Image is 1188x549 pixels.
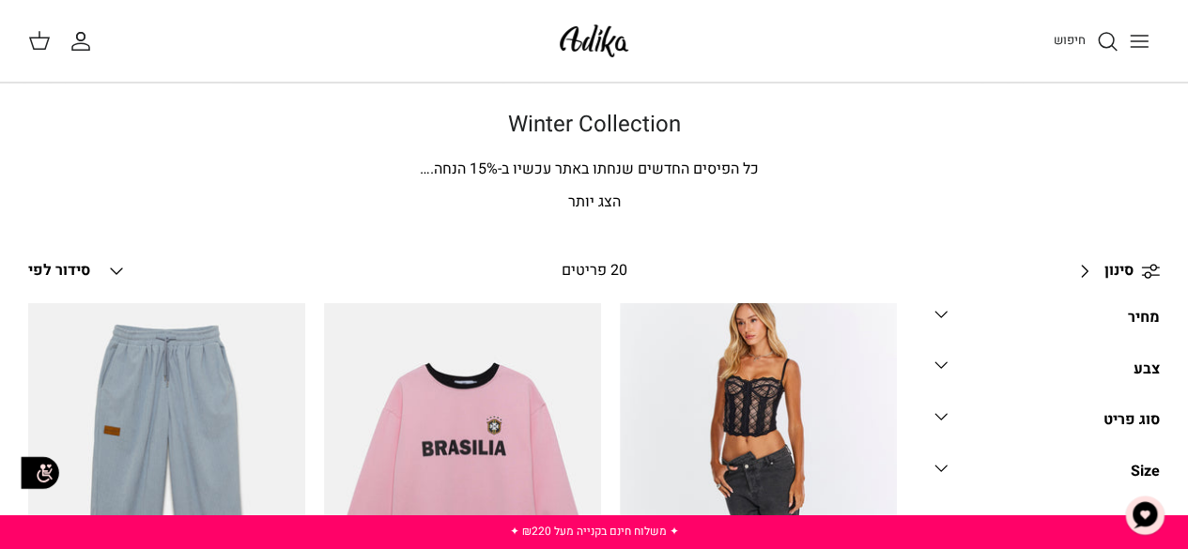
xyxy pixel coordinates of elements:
[1103,408,1160,433] div: סוג פריט
[14,447,66,498] img: accessibility_icon02.svg
[934,405,1160,448] a: סוג פריט
[554,19,634,63] img: Adika IL
[1134,358,1160,382] div: צבע
[1117,487,1173,543] button: צ'אט
[934,303,1160,345] a: מחיר
[28,112,1160,139] h1: Winter Collection
[934,457,1160,499] a: Size
[28,259,90,282] span: סידור לפי
[420,158,498,180] span: % הנחה.
[1054,31,1086,49] span: חיפוש
[1054,30,1119,53] a: חיפוש
[69,30,100,53] a: החשבון שלי
[470,158,486,180] span: 15
[1128,306,1160,330] div: מחיר
[934,354,1160,396] a: צבע
[455,259,733,283] div: 20 פריטים
[498,158,759,180] span: כל הפיסים החדשים שנחתו באתר עכשיו ב-
[1131,460,1160,484] div: Size
[1067,249,1160,294] a: סינון
[510,523,679,540] a: ✦ משלוח חינם בקנייה מעל ₪220 ✦
[28,191,1160,215] p: הצג יותר
[1119,21,1160,62] button: Toggle menu
[28,251,128,292] button: סידור לפי
[1104,259,1134,283] span: סינון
